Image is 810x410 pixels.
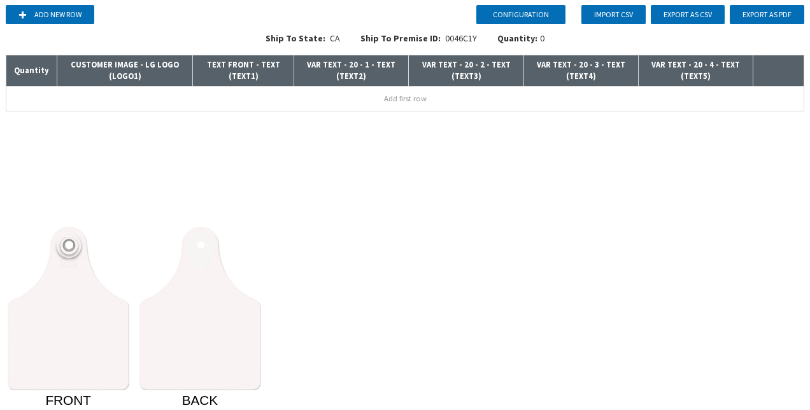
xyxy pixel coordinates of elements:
[266,32,325,44] span: Ship To State:
[409,55,523,87] th: VAR TEXT - 20 - 2 - TEXT ( TEXT3 )
[57,55,193,87] th: CUSTOMER IMAGE - LG LOGO ( LOGO1 )
[638,55,753,87] th: VAR TEXT - 20 - 4 - TEXT ( TEXT5 )
[294,55,409,87] th: VAR TEXT - 20 - 1 - TEXT ( TEXT2 )
[6,55,57,87] th: Quantity
[523,55,638,87] th: VAR TEXT - 20 - 3 - TEXT ( TEXT4 )
[6,87,804,111] button: Add first row
[581,5,646,24] button: Import CSV
[255,32,350,52] div: CA
[476,5,565,24] button: Configuration
[6,5,94,24] button: Add new row
[182,393,218,407] tspan: BACK
[497,32,537,44] span: Quantity:
[651,5,725,24] button: Export as CSV
[350,32,487,52] div: 0046C1Y
[497,32,544,45] div: 0
[730,5,804,24] button: Export as PDF
[360,32,441,44] span: Ship To Premise ID:
[193,55,294,87] th: TEXT FRONT - TEXT ( TEXT1 )
[45,393,91,407] tspan: FRONT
